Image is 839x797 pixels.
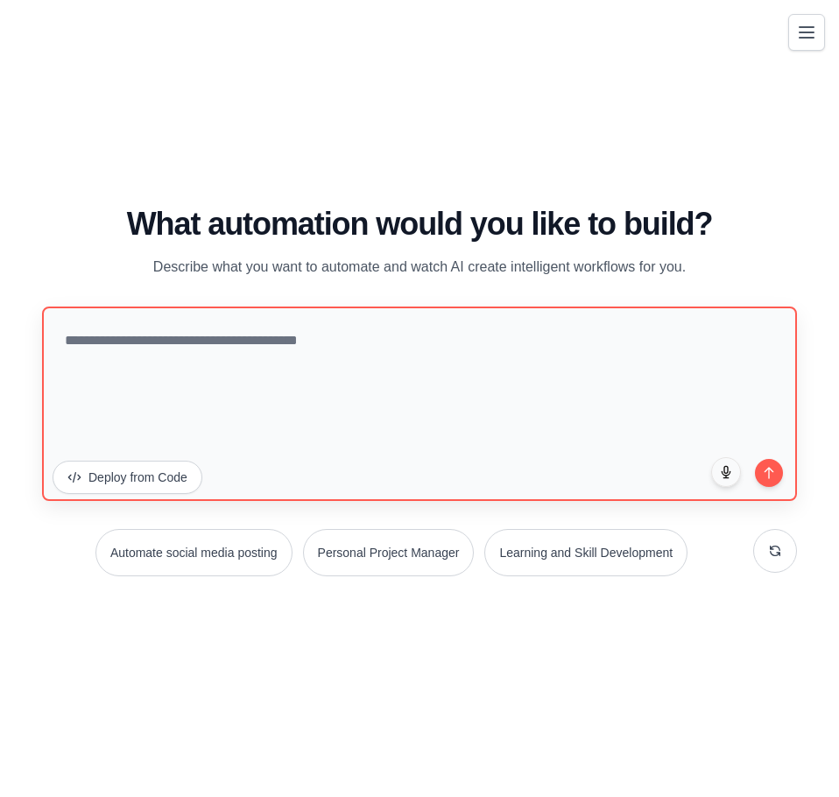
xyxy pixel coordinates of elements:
button: Toggle navigation [788,14,825,51]
button: Deploy from Code [53,461,202,494]
p: Describe what you want to automate and watch AI create intelligent workflows for you. [125,256,714,279]
h1: What automation would you like to build? [42,207,797,242]
button: Personal Project Manager [303,529,475,576]
button: Learning and Skill Development [484,529,687,576]
button: Automate social media posting [95,529,293,576]
iframe: Chat Widget [751,713,839,797]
